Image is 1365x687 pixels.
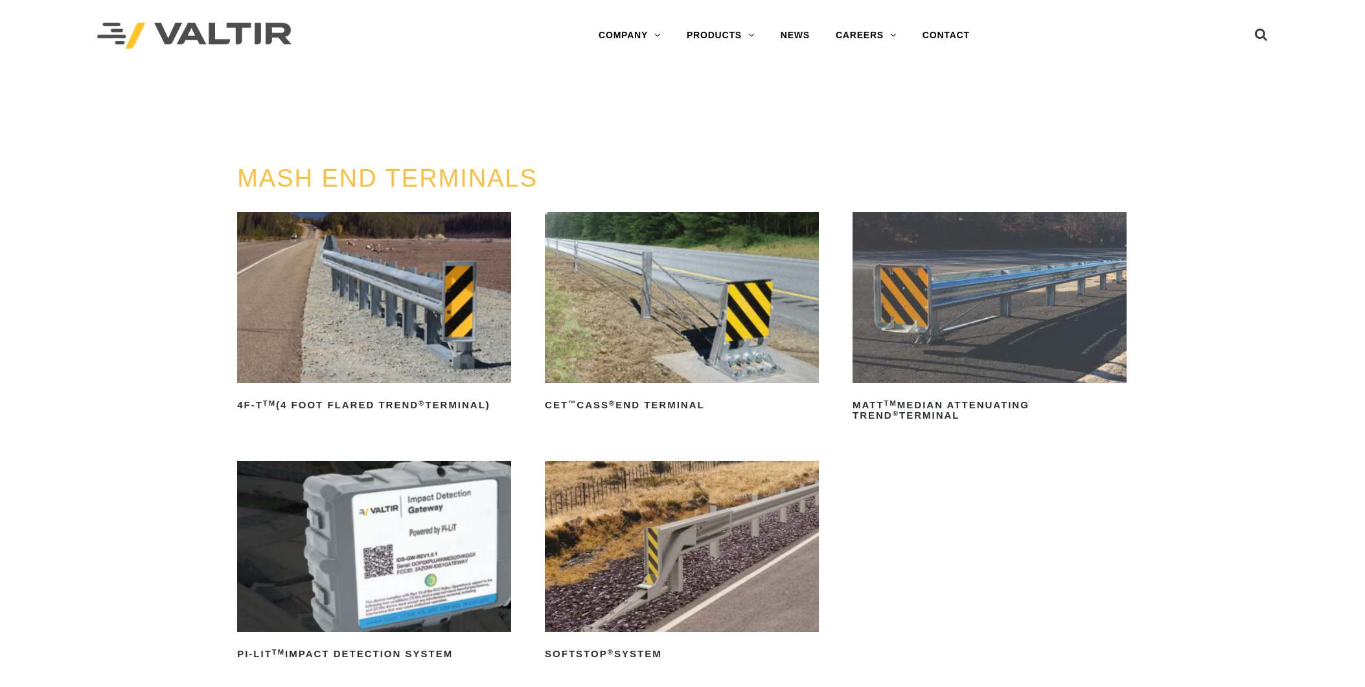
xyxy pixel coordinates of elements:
[568,399,577,407] sup: ™
[823,23,910,49] a: CAREERS
[608,648,614,656] sup: ®
[237,395,511,415] h2: 4F-T (4 Foot Flared TREND Terminal)
[545,212,819,415] a: CET™CASS®End Terminal
[545,395,819,415] h2: CET CASS End Terminal
[910,23,983,49] a: CONTACT
[419,399,425,407] sup: ®
[674,23,768,49] a: PRODUCTS
[237,644,511,664] h2: PI-LIT Impact Detection System
[237,165,538,192] a: MASH END TERMINALS
[545,644,819,664] h2: SoftStop System
[893,410,899,417] sup: ®
[97,23,292,49] img: Valtir
[237,461,511,664] a: PI-LITTMImpact Detection System
[237,212,511,415] a: 4F-TTM(4 Foot Flared TREND®Terminal)
[853,212,1127,426] a: MATTTMMedian Attenuating TREND®Terminal
[272,648,285,656] sup: TM
[853,395,1127,426] h2: MATT Median Attenuating TREND Terminal
[263,399,276,407] sup: TM
[545,461,819,664] a: SoftStop®System
[586,23,674,49] a: COMPANY
[545,461,819,632] img: SoftStop System End Terminal
[884,399,897,407] sup: TM
[609,399,615,407] sup: ®
[768,23,823,49] a: NEWS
